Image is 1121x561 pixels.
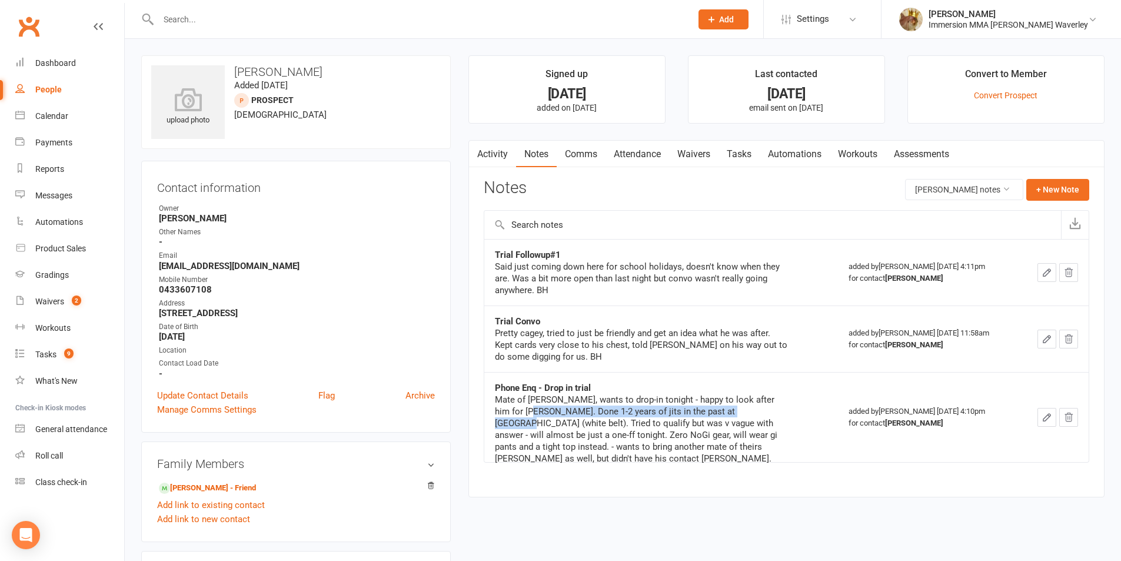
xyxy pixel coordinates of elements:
span: 2 [72,296,81,306]
div: added by [PERSON_NAME] [DATE] 11:58am [849,327,1009,351]
a: Flag [318,389,335,403]
strong: [PERSON_NAME] [885,340,943,349]
div: Mobile Number [159,274,435,286]
strong: Trial Convo [495,316,540,327]
h3: [PERSON_NAME] [151,65,441,78]
a: Assessments [886,141,957,168]
div: Dashboard [35,58,76,68]
div: Messages [35,191,72,200]
div: [DATE] [699,88,874,100]
div: Convert to Member [965,67,1047,88]
strong: [PERSON_NAME] [885,274,943,283]
a: Automations [760,141,830,168]
div: added by [PERSON_NAME] [DATE] 4:11pm [849,261,1009,284]
a: What's New [15,368,124,394]
div: Immersion MMA [PERSON_NAME] Waverley [929,19,1088,30]
h3: Family Members [157,457,435,470]
div: Payments [35,138,72,147]
button: + New Note [1026,179,1089,200]
a: Workouts [830,141,886,168]
span: [DEMOGRAPHIC_DATA] [234,109,327,120]
strong: [DATE] [159,331,435,342]
a: Activity [469,141,516,168]
div: Calendar [35,111,68,121]
div: [PERSON_NAME] [929,9,1088,19]
a: Add link to existing contact [157,498,265,512]
a: Add link to new contact [157,512,250,526]
input: Search notes [484,211,1061,239]
div: People [35,85,62,94]
div: Automations [35,217,83,227]
a: Workouts [15,315,124,341]
h3: Contact information [157,177,435,194]
a: Convert Prospect [974,91,1037,100]
div: for contact [849,339,1009,351]
div: Location [159,345,435,356]
a: Attendance [606,141,669,168]
div: Signed up [545,67,588,88]
strong: Phone Enq - Drop in trial [495,383,591,393]
div: for contact [849,417,1009,429]
a: Tasks [718,141,760,168]
div: Gradings [35,270,69,280]
div: Open Intercom Messenger [12,521,40,549]
a: [PERSON_NAME] - Friend [159,482,256,494]
a: Gradings [15,262,124,288]
span: Add [719,15,734,24]
div: Contact Load Date [159,358,435,369]
a: Comms [557,141,606,168]
strong: Trial Followup#1 [495,250,561,260]
snap: prospect [251,95,294,105]
a: Archive [405,389,435,403]
a: Tasks 9 [15,341,124,368]
a: Messages [15,182,124,209]
div: upload photo [151,88,225,127]
a: People [15,77,124,103]
div: added by [PERSON_NAME] [DATE] 4:10pm [849,406,1009,429]
strong: [PERSON_NAME] [159,213,435,224]
p: added on [DATE] [480,103,654,112]
strong: [PERSON_NAME] [885,419,943,427]
div: Workouts [35,323,71,333]
button: [PERSON_NAME] notes [905,179,1023,200]
a: Roll call [15,443,124,469]
a: General attendance kiosk mode [15,416,124,443]
div: Date of Birth [159,321,435,333]
a: Payments [15,130,124,156]
div: for contact [849,273,1009,284]
strong: [EMAIL_ADDRESS][DOMAIN_NAME] [159,261,435,271]
strong: 0433607108 [159,284,435,295]
strong: - [159,369,435,379]
time: Added [DATE] [234,80,288,91]
a: Reports [15,156,124,182]
a: Waivers [669,141,718,168]
div: Roll call [35,451,63,460]
div: [DATE] [480,88,654,100]
div: Last contacted [755,67,817,88]
span: 9 [64,348,74,358]
a: Update Contact Details [157,389,248,403]
div: Owner [159,203,435,214]
div: Tasks [35,350,56,359]
a: Dashboard [15,50,124,77]
div: General attendance [35,424,107,434]
a: Manage Comms Settings [157,403,257,417]
div: Said just coming down here for school holidays, doesn't know when they are. Was a bit more open t... [495,261,789,296]
a: Calendar [15,103,124,130]
div: Class check-in [35,477,87,487]
p: email sent on [DATE] [699,103,874,112]
strong: - [159,237,435,247]
h3: Notes [484,179,527,200]
div: Other Names [159,227,435,238]
div: Pretty cagey, tried to just be friendly and get an idea what he was after. Kept cards very close ... [495,327,789,363]
a: Product Sales [15,235,124,262]
div: Product Sales [35,244,86,253]
a: Notes [516,141,557,168]
strong: [STREET_ADDRESS] [159,308,435,318]
div: Address [159,298,435,309]
a: Clubworx [14,12,44,41]
a: Waivers 2 [15,288,124,315]
div: Waivers [35,297,64,306]
div: Email [159,250,435,261]
span: Settings [797,6,829,32]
